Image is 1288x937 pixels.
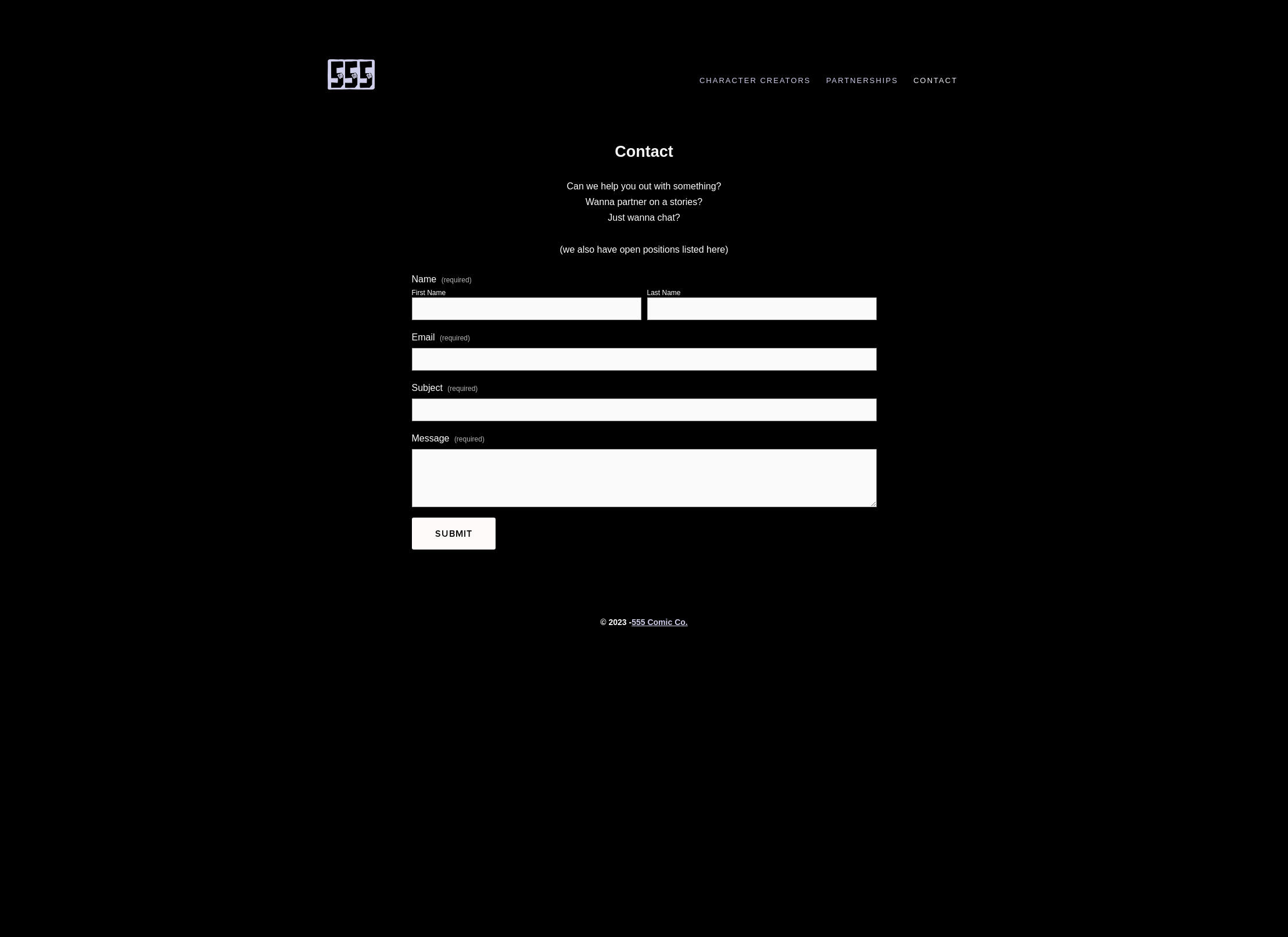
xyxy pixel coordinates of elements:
span: (required) [440,331,470,346]
a: 555 Comic [325,64,377,82]
strong: © 2023 - [600,618,632,627]
span: Message [412,433,450,444]
div: Last Name [647,289,681,297]
button: SubmitSubmit [412,518,496,550]
span: Subject [412,383,443,393]
div: First Name [412,289,446,297]
span: Email [412,332,435,343]
img: 555 Comic [325,58,377,91]
span: Submit [435,527,472,540]
span: (required) [447,381,478,396]
a: Character Creators [694,76,817,85]
a: 555 Comic Co. [632,618,687,627]
p: (we also have open positions listed here) [412,242,877,257]
a: Partnerships [820,76,905,85]
a: Contact [907,76,964,85]
span: (required) [454,432,485,447]
p: Can we help you out with something? Wanna partner on a stories? Just wanna chat? [412,178,877,226]
span: (required) [442,277,472,283]
span: Name [412,274,437,285]
h1: Contact [412,142,877,162]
